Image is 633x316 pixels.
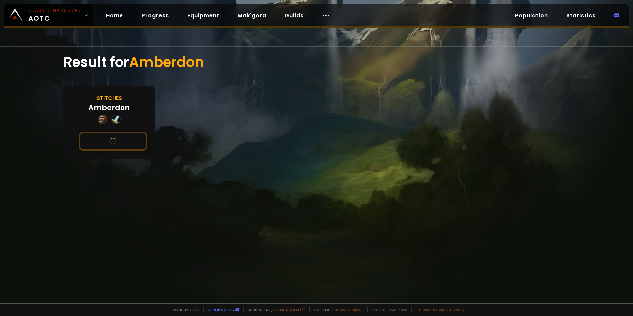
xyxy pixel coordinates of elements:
a: Classic HardcoreAOTC [4,4,93,26]
a: Population [510,9,553,22]
div: Stitches [97,94,122,102]
a: Mak'gora [232,9,271,22]
small: Classic Hardcore [28,7,81,13]
div: Result for [63,47,570,78]
a: Privacy [433,307,447,312]
span: v. d752d5 - production [367,307,407,312]
span: Amberdon [129,52,204,72]
a: Report a bug [208,307,234,312]
a: Guilds [279,9,309,22]
a: Home [101,9,128,22]
button: See this character [79,132,147,151]
a: a fan [189,307,199,312]
a: Buy me a coffee [272,307,305,312]
span: Support me, [243,307,305,312]
a: Statistics [561,9,601,22]
div: Amberdon [88,102,130,113]
a: Consent [450,307,467,312]
a: Equipment [182,9,224,22]
span: Checkout [309,307,364,312]
span: AOTC [28,7,81,23]
a: Terms [418,307,430,312]
span: Made by [170,307,199,312]
a: [DOMAIN_NAME] [335,307,364,312]
a: Progress [136,9,174,22]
